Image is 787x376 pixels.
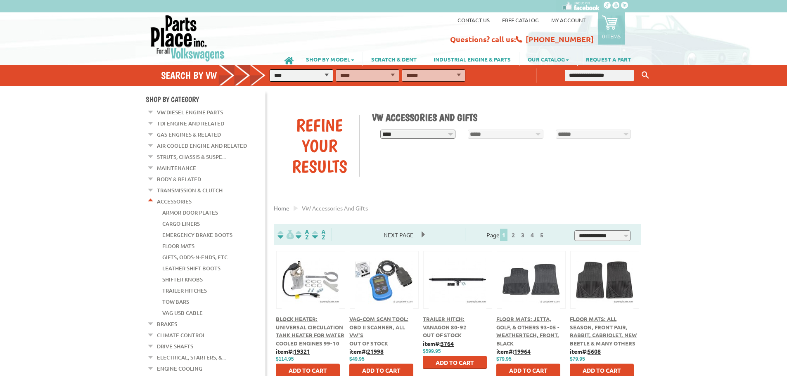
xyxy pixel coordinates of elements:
span: $114.95 [276,356,294,362]
a: Brakes [157,319,177,329]
a: Cargo Liners [162,218,200,229]
a: INDUSTRIAL ENGINE & PARTS [425,52,519,66]
a: Next Page [375,231,422,239]
a: Floor Mats: Jetta, Golf, & Others 93-05 - WeatherTech, Front, Black [496,315,560,347]
u: 3764 [441,340,454,347]
div: Page [465,228,568,241]
a: Shifter Knobs [162,274,203,285]
a: Home [274,204,289,212]
a: Climate Control [157,330,206,341]
a: VAG USB Cable [162,307,203,318]
h4: Search by VW [161,69,274,81]
a: VAG-COM Scan Tool: OBD II Scanner, All VW's [349,315,408,338]
span: Out of stock [423,331,462,338]
a: Trailer Hitch: Vanagon 80-92 [423,315,467,331]
img: Sort by Headline [294,230,311,239]
b: item#: [570,348,601,355]
a: Body & Related [157,174,201,184]
a: 0 items [598,12,625,45]
a: SHOP BY MODEL [298,52,363,66]
a: Maintenance [157,163,196,173]
a: Floor Mats [162,241,194,251]
span: $79.95 [570,356,585,362]
img: filterpricelow.svg [277,230,294,239]
b: item#: [423,340,454,347]
img: Sort by Sales Rank [311,230,327,239]
a: Air Cooled Engine and Related [157,140,247,151]
b: item#: [496,348,531,355]
a: Contact us [458,17,490,24]
a: 2 [510,231,517,239]
a: Accessories [157,196,192,207]
u: 21998 [367,348,384,355]
span: 1 [500,229,507,241]
img: Parts Place Inc! [150,14,225,62]
span: Add to Cart [362,367,401,374]
a: Gifts, Odds-n-Ends, Etc. [162,252,229,262]
a: SCRATCH & DENT [363,52,425,66]
a: Trailer Hitches [162,285,207,296]
a: Drive Shafts [157,341,193,352]
a: Engine Cooling [157,363,202,374]
a: TDI Engine and Related [157,118,224,129]
u: 19321 [294,348,310,355]
a: 4 [529,231,536,239]
u: 5608 [588,348,601,355]
span: Out of stock [349,340,388,347]
span: Add to Cart [436,359,474,366]
span: $49.95 [349,356,365,362]
h4: Shop By Category [146,95,265,104]
button: Keyword Search [639,69,652,82]
a: Armor Door Plates [162,207,218,218]
a: Electrical, Starters, &... [157,352,226,363]
a: 3 [519,231,526,239]
u: 19964 [514,348,531,355]
span: Add to Cart [289,367,327,374]
b: item#: [276,348,310,355]
a: Free Catalog [502,17,539,24]
a: My Account [551,17,586,24]
a: Floor Mats: All Season, Front Pair, Rabbit, Cabriolet, New Beetle & Many Others [570,315,637,347]
button: Add to Cart [423,356,487,369]
a: Transmission & Clutch [157,185,223,196]
span: VW accessories and gifts [302,204,368,212]
span: Add to Cart [509,367,548,374]
span: Add to Cart [583,367,621,374]
h1: VW Accessories and Gifts [372,111,635,123]
a: Emergency Brake Boots [162,229,232,240]
a: Block Heater: Universal Circulation Tank Heater For Water Cooled Engines 99-10 [276,315,344,347]
b: item#: [349,348,384,355]
a: Tow Bars [162,296,189,307]
a: Gas Engines & Related [157,129,221,140]
a: 5 [538,231,545,239]
a: Struts, Chassis & Suspe... [157,151,226,162]
a: VW Diesel Engine Parts [157,107,223,118]
span: $599.95 [423,348,441,354]
p: 0 items [602,33,621,40]
span: $79.95 [496,356,512,362]
div: Refine Your Results [280,115,359,177]
a: REQUEST A PART [578,52,639,66]
a: Leather Shift Boots [162,263,220,274]
span: Next Page [375,229,422,241]
a: OUR CATALOG [519,52,577,66]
